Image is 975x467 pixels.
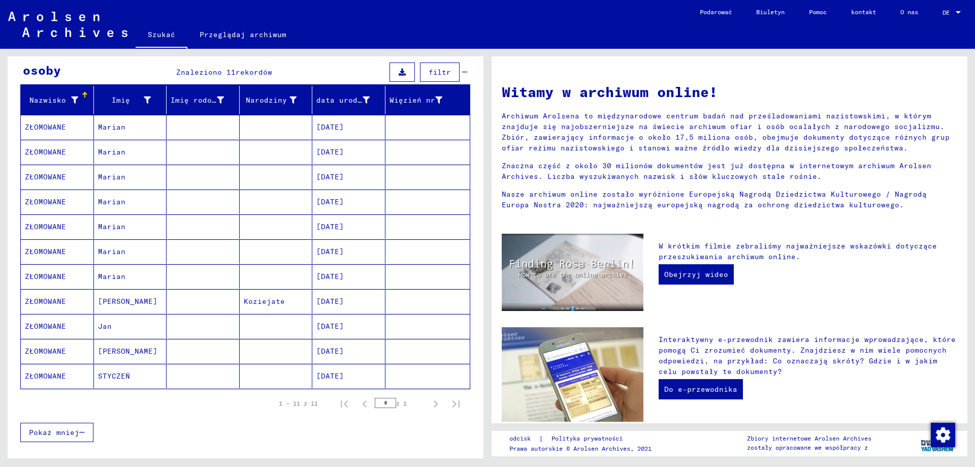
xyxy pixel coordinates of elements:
[316,297,344,306] font: [DATE]
[25,122,66,132] font: ZŁOMOWANE
[98,147,125,157] font: Marian
[851,8,876,16] font: kontakt
[25,272,66,281] font: ZŁOMOWANE
[900,8,918,16] font: O nas
[98,222,125,231] font: Marian
[659,335,956,376] font: Interaktywny e-przewodnik zawiera informacje wprowadzające, które pomogą Ci zrozumieć dokumenty. ...
[446,393,466,414] button: Ostatnia strona
[98,172,125,181] font: Marian
[98,197,125,206] font: Marian
[25,197,66,206] font: ZŁOMOWANE
[354,393,375,414] button: Poprzednia strona
[29,96,66,105] font: Nazwisko
[25,147,66,157] font: ZŁOMOWANE
[551,434,623,442] font: Polityka prywatności
[25,322,66,331] font: ZŁOMOWANE
[8,12,127,37] img: Arolsen_neg.svg
[25,371,66,381] font: ZŁOMOWANE
[316,371,344,381] font: [DATE]
[316,122,344,132] font: [DATE]
[426,393,446,414] button: Następna strona
[98,92,167,108] div: Imię
[747,444,868,451] font: zostały opracowane we współpracy z
[502,83,718,101] font: Witamy w archiwum online!
[316,247,344,256] font: [DATE]
[23,63,61,78] font: osoby
[171,96,221,105] font: Imię rodowe
[543,433,635,444] a: Polityka prywatności
[240,86,313,114] mat-header-cell: Narodziny
[98,347,157,356] font: [PERSON_NAME]
[502,327,643,422] img: eguide.jpg
[98,371,130,381] font: STYCZEŃ
[136,22,187,49] a: Szukać
[94,86,167,114] mat-header-cell: Imię
[187,22,299,47] a: Przeglądaj archiwum
[200,30,286,39] font: Przeglądaj archiwum
[316,222,344,231] font: [DATE]
[21,86,94,114] mat-header-cell: Nazwisko
[389,92,458,108] div: Więzień nr
[931,423,955,447] img: Zmiana zgody
[98,247,125,256] font: Marian
[747,434,871,442] font: Zbiory internetowe Arolsen Archives
[502,161,931,181] font: Znaczna część z około 30 milionów dokumentów jest już dostępna w internetowym archiwum Arolsen Ar...
[236,68,272,77] font: rekordów
[316,96,380,105] font: data urodzenia
[25,222,66,231] font: ZŁOMOWANE
[29,428,79,437] font: Pokaż mniej
[25,297,66,306] font: ZŁOMOWANE
[279,399,318,407] font: 1 – 11 z 11
[919,430,957,456] img: yv_logo.png
[98,272,125,281] font: Marian
[664,385,737,394] font: Do e-przewodnika
[316,172,344,181] font: [DATE]
[700,8,732,16] font: Podarować
[25,247,66,256] font: ZŁOMOWANE
[429,68,451,77] font: filtr
[334,393,354,414] button: Pierwsza strona
[148,30,175,39] font: Szukać
[244,92,312,108] div: Narodziny
[112,96,130,105] font: Imię
[659,241,937,261] font: W krótkim filmie zebraliśmy najważniejsze wskazówki dotyczące przeszukiwania archiwum online.
[420,63,460,82] button: filtr
[389,96,435,105] font: Więzień nr
[25,92,93,108] div: Nazwisko
[316,92,385,108] div: data urodzenia
[98,297,157,306] font: [PERSON_NAME]
[176,68,236,77] font: Znaleziono 11
[809,8,827,16] font: Pomoc
[659,264,734,285] a: Obejrzyj wideo
[25,172,66,181] font: ZŁOMOWANE
[502,234,643,311] img: video.jpg
[502,111,950,152] font: Archiwum Arolsena to międzynarodowe centrum badań nad prześladowaniami nazistowskimi, w którym zn...
[316,272,344,281] font: [DATE]
[756,8,785,16] font: Biuletyn
[98,122,125,132] font: Marian
[25,347,66,356] font: ZŁOMOWANE
[171,92,239,108] div: Imię rodowe
[316,347,344,356] font: [DATE]
[385,86,470,114] mat-header-cell: Więzień nr
[659,379,743,399] a: Do e-przewodnika
[509,433,539,444] a: odcisk
[244,297,285,306] font: Koziejate
[98,322,112,331] font: Jan
[316,322,344,331] font: [DATE]
[502,190,927,209] font: Nasze archiwum online zostało wyróżnione Europejską Nagrodą Dziedzictwa Kulturowego / Nagrodą Eur...
[246,96,287,105] font: Narodziny
[167,86,240,114] mat-header-cell: Imię rodowe
[312,86,385,114] mat-header-cell: data urodzenia
[664,270,728,279] font: Obejrzyj wideo
[509,434,531,442] font: odcisk
[396,399,407,407] font: z 1
[539,434,543,443] font: |
[20,423,93,442] button: Pokaż mniej
[942,9,950,16] font: DE
[509,445,652,452] font: Prawa autorskie © Arolsen Archives, 2021
[316,197,344,206] font: [DATE]
[316,147,344,157] font: [DATE]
